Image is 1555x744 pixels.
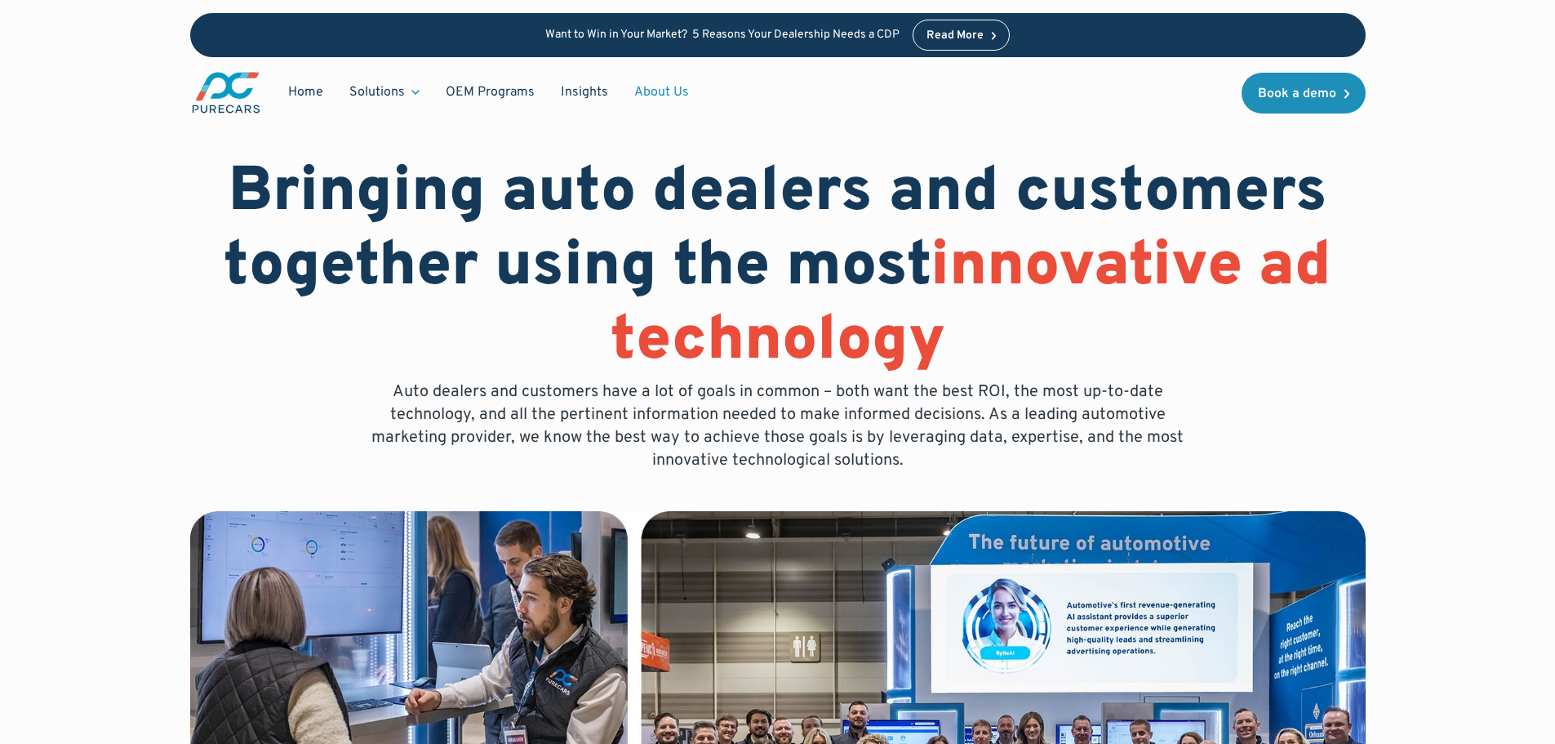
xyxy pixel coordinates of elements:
[1242,73,1366,114] a: Book a demo
[913,20,1011,51] a: Read More
[360,381,1196,472] p: Auto dealers and customers have a lot of goals in common – both want the best ROI, the most up-to...
[190,157,1366,381] h1: Bringing auto dealers and customers together using the most
[433,77,548,108] a: OEM Programs
[275,77,336,108] a: Home
[190,70,262,115] a: main
[611,229,1332,381] span: innovative ad technology
[621,77,702,108] a: About Us
[1258,87,1336,100] div: Book a demo
[548,77,621,108] a: Insights
[190,70,262,115] img: purecars logo
[545,29,900,42] p: Want to Win in Your Market? 5 Reasons Your Dealership Needs a CDP
[926,30,984,42] div: Read More
[336,77,433,108] div: Solutions
[349,83,405,101] div: Solutions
